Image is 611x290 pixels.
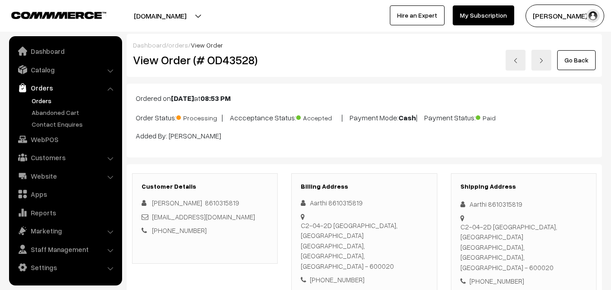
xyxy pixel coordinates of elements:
button: [PERSON_NAME] s… [526,5,604,27]
h3: Billing Address [301,183,427,190]
a: Go Back [557,50,596,70]
a: Dashboard [133,41,166,49]
a: Orders [11,80,119,96]
span: Processing [176,111,222,123]
a: WebPOS [11,131,119,147]
a: Marketing [11,223,119,239]
div: C2-04-2D [GEOGRAPHIC_DATA], [GEOGRAPHIC_DATA] [GEOGRAPHIC_DATA], [GEOGRAPHIC_DATA], [GEOGRAPHIC_D... [460,222,587,273]
div: [PHONE_NUMBER] [301,275,427,285]
p: Order Status: | Accceptance Status: | Payment Mode: | Payment Status: [136,111,593,123]
span: Accepted [296,111,341,123]
div: Aarthi 8610315819 [301,198,427,208]
a: Customers [11,149,119,166]
h2: View Order (# OD43528) [133,53,278,67]
a: Contact Enquires [29,119,119,129]
a: Hire an Expert [390,5,445,25]
a: Reports [11,204,119,221]
b: [DATE] [171,94,194,103]
a: [PHONE_NUMBER] [152,226,207,234]
a: Abandoned Cart [29,108,119,117]
img: left-arrow.png [513,58,518,63]
p: Added By: [PERSON_NAME] [136,130,593,141]
img: user [586,9,600,23]
span: Paid [476,111,521,123]
a: Apps [11,186,119,202]
div: [PHONE_NUMBER] [460,276,587,286]
img: right-arrow.png [539,58,544,63]
img: COMMMERCE [11,12,106,19]
div: C2-04-2D [GEOGRAPHIC_DATA], [GEOGRAPHIC_DATA] [GEOGRAPHIC_DATA], [GEOGRAPHIC_DATA], [GEOGRAPHIC_D... [301,220,427,271]
span: View Order [191,41,223,49]
h3: Customer Details [142,183,268,190]
a: My Subscription [453,5,514,25]
a: orders [168,41,188,49]
div: / / [133,40,596,50]
a: Catalog [11,62,119,78]
a: [EMAIL_ADDRESS][DOMAIN_NAME] [152,213,255,221]
b: 08:53 PM [200,94,231,103]
a: Settings [11,259,119,276]
p: Ordered on at [136,93,593,104]
b: Cash [398,113,416,122]
a: Website [11,168,119,184]
a: Orders [29,96,119,105]
span: [PERSON_NAME] 8610315819 [152,199,239,207]
button: [DOMAIN_NAME] [102,5,218,27]
h3: Shipping Address [460,183,587,190]
a: Staff Management [11,241,119,257]
a: Dashboard [11,43,119,59]
a: COMMMERCE [11,9,90,20]
div: Aarthi 8610315819 [460,199,587,209]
